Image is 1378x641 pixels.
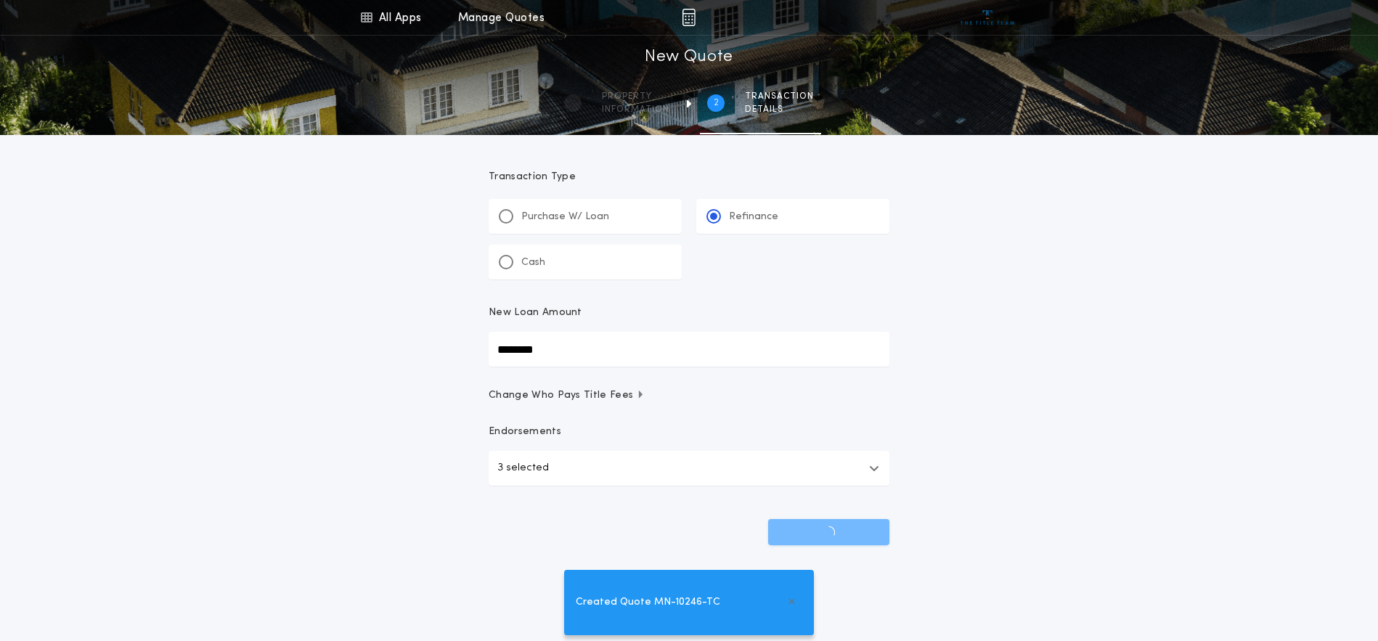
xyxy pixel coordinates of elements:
button: 3 selected [489,451,889,486]
p: Purchase W/ Loan [521,210,609,224]
p: Refinance [729,210,778,224]
p: New Loan Amount [489,306,582,320]
h1: New Quote [645,46,733,69]
p: Endorsements [489,425,889,439]
button: Change Who Pays Title Fees [489,388,889,403]
span: Change Who Pays Title Fees [489,388,645,403]
h2: 2 [714,97,719,109]
span: Property [602,91,669,102]
span: Created Quote MN-10246-TC [576,595,720,611]
img: img [682,9,696,26]
p: Transaction Type [489,170,889,184]
img: vs-icon [961,10,1015,25]
span: details [745,104,814,115]
input: New Loan Amount [489,332,889,367]
span: information [602,104,669,115]
p: 3 selected [497,460,549,477]
p: Cash [521,256,545,270]
span: Transaction [745,91,814,102]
